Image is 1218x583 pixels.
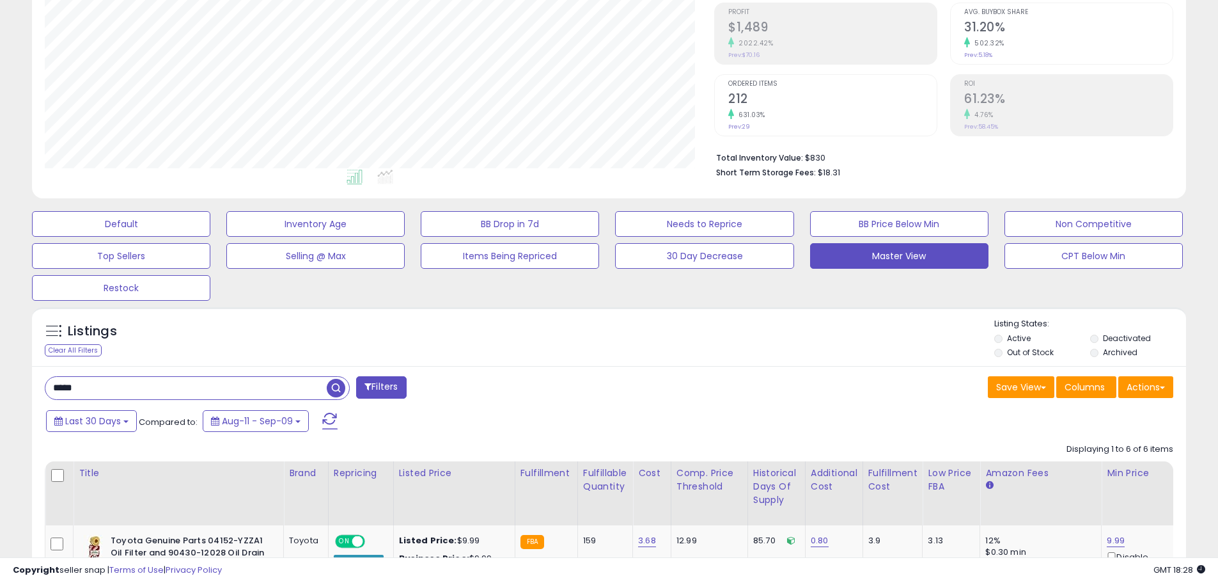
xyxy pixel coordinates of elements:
[985,535,1091,547] div: 12%
[985,467,1096,480] div: Amazon Fees
[811,534,829,547] a: 0.80
[818,166,840,179] span: $18.31
[68,323,117,340] h5: Listings
[728,81,937,88] span: Ordered Items
[289,535,318,547] div: Toyota
[45,344,102,356] div: Clear All Filters
[1007,333,1031,344] label: Active
[868,535,913,547] div: 3.9
[356,376,406,399] button: Filters
[1153,564,1205,576] span: 2025-10-10 18:28 GMT
[399,534,457,547] b: Listed Price:
[988,376,1054,398] button: Save View
[964,9,1173,16] span: Avg. Buybox Share
[139,416,198,428] span: Compared to:
[1056,376,1116,398] button: Columns
[676,467,742,493] div: Comp. Price Threshold
[1118,376,1173,398] button: Actions
[728,51,760,59] small: Prev: $70.16
[226,243,405,269] button: Selling @ Max
[399,467,510,480] div: Listed Price
[970,38,1004,48] small: 502.32%
[421,243,599,269] button: Items Being Repriced
[363,536,384,547] span: OFF
[734,110,765,120] small: 631.03%
[734,38,773,48] small: 2022.42%
[109,564,164,576] a: Terms of Use
[65,415,121,427] span: Last 30 Days
[753,467,800,507] div: Historical Days Of Supply
[13,564,59,576] strong: Copyright
[753,535,795,547] div: 85.70
[810,211,988,237] button: BB Price Below Min
[222,415,293,427] span: Aug-11 - Sep-09
[289,467,323,480] div: Brand
[728,9,937,16] span: Profit
[985,480,993,491] small: Amazon Fees.
[811,467,857,493] div: Additional Cost
[13,564,222,577] div: seller snap | |
[421,211,599,237] button: BB Drop in 7d
[1007,347,1054,358] label: Out of Stock
[928,467,974,493] div: Low Price FBA
[82,535,107,561] img: 41lFG3t1xLL._SL40_.jpg
[79,467,278,480] div: Title
[868,467,917,493] div: Fulfillment Cost
[334,467,388,480] div: Repricing
[964,51,992,59] small: Prev: 5.18%
[1103,333,1151,344] label: Deactivated
[166,564,222,576] a: Privacy Policy
[203,410,309,432] button: Aug-11 - Sep-09
[638,534,656,547] a: 3.68
[728,123,750,131] small: Prev: 29
[1004,243,1183,269] button: CPT Below Min
[1004,211,1183,237] button: Non Competitive
[964,81,1173,88] span: ROI
[1107,534,1125,547] a: 9.99
[716,167,816,178] b: Short Term Storage Fees:
[994,318,1186,330] p: Listing States:
[46,410,137,432] button: Last 30 Days
[1066,443,1173,456] div: Displaying 1 to 6 of 6 items
[1107,467,1173,480] div: Min Price
[111,535,266,574] b: Toyota Genuine Parts 04152-YZZA1 Oil Filter and 90430-12028 Oil Drain Plug Gasket Oil Change Kit
[1103,347,1137,358] label: Archived
[728,20,937,37] h2: $1,489
[399,535,505,547] div: $9.99
[676,535,738,547] div: 12.99
[638,467,666,480] div: Cost
[810,243,988,269] button: Master View
[1065,381,1105,394] span: Columns
[583,467,627,493] div: Fulfillable Quantity
[32,243,210,269] button: Top Sellers
[964,123,998,131] small: Prev: 58.45%
[32,275,210,301] button: Restock
[32,211,210,237] button: Default
[336,536,352,547] span: ON
[970,110,994,120] small: 4.76%
[728,92,937,109] h2: 212
[520,467,572,480] div: Fulfillment
[928,535,970,547] div: 3.13
[615,211,793,237] button: Needs to Reprice
[615,243,793,269] button: 30 Day Decrease
[226,211,405,237] button: Inventory Age
[520,535,544,549] small: FBA
[583,535,623,547] div: 159
[964,20,1173,37] h2: 31.20%
[964,92,1173,109] h2: 61.23%
[716,149,1164,164] li: $830
[716,152,803,163] b: Total Inventory Value:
